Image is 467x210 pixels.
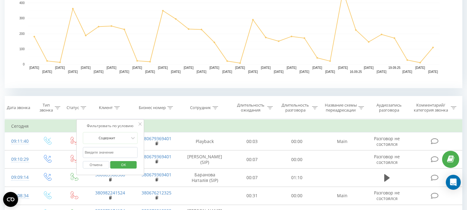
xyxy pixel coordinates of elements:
[119,70,129,74] text: [DATE]
[139,105,166,111] div: Бизнес номер
[132,66,142,70] text: [DATE]
[319,132,366,150] td: Main
[180,169,230,187] td: Баранова Наталія (SIP)
[319,187,366,205] td: Main
[274,70,284,74] text: [DATE]
[374,190,400,201] span: Разговор не состоялся
[325,70,335,74] text: [DATE]
[171,70,181,74] text: [DATE]
[29,66,39,70] text: [DATE]
[230,150,275,169] td: 00:07
[197,70,207,74] text: [DATE]
[11,153,27,165] div: 09:10:29
[402,70,412,74] text: [DATE]
[374,154,400,165] span: Разговор не состоялся
[388,66,400,70] text: 19.09.25
[364,66,374,70] text: [DATE]
[377,70,387,74] text: [DATE]
[222,70,232,74] text: [DATE]
[99,105,113,111] div: Клиент
[83,123,138,129] div: Фильтровать по условию
[95,172,125,178] a: 380683388568
[415,66,425,70] text: [DATE]
[110,161,137,169] button: OK
[142,136,171,141] a: 380679369401
[81,66,91,70] text: [DATE]
[55,66,65,70] text: [DATE]
[5,120,462,132] td: Сегодня
[413,103,449,113] div: Комментарий/категория звонка
[23,63,25,66] text: 0
[209,66,219,70] text: [DATE]
[142,154,171,160] a: 380679369401
[274,169,319,187] td: 01:10
[19,1,25,5] text: 400
[230,132,275,150] td: 00:03
[67,105,79,111] div: Статус
[142,172,171,178] a: 380679369401
[115,160,132,169] span: OK
[19,32,25,36] text: 200
[3,192,18,207] button: Open CMP widget
[312,66,322,70] text: [DATE]
[184,66,194,70] text: [DATE]
[338,66,348,70] text: [DATE]
[39,103,53,113] div: Тип звонка
[230,169,275,187] td: 00:07
[11,135,27,147] div: 09:11:40
[42,70,52,74] text: [DATE]
[19,47,25,51] text: 100
[325,103,357,113] div: Название схемы переадресации
[374,136,400,147] span: Разговор не состоялся
[83,161,109,169] button: Отмена
[274,150,319,169] td: 00:00
[68,70,78,74] text: [DATE]
[287,66,297,70] text: [DATE]
[371,103,407,113] div: Аудиозапись разговора
[300,70,310,74] text: [DATE]
[7,105,30,111] div: Дата звонка
[280,103,311,113] div: Длительность разговора
[261,66,271,70] text: [DATE]
[274,132,319,150] td: 00:00
[446,175,461,190] div: Open Intercom Messenger
[236,103,266,113] div: Длительность ожидания
[180,150,230,169] td: [PERSON_NAME] (SIP)
[248,70,258,74] text: [DATE]
[235,66,245,70] text: [DATE]
[83,147,138,158] input: Введите значение
[142,190,171,196] a: 380676212325
[11,171,27,184] div: 09:09:14
[350,70,362,74] text: 16.09.25
[158,66,168,70] text: [DATE]
[180,132,230,150] td: Playback
[19,17,25,20] text: 300
[230,187,275,205] td: 00:31
[428,70,438,74] text: [DATE]
[274,187,319,205] td: 00:00
[190,105,211,111] div: Сотрудник
[11,190,27,202] div: 09:08:34
[145,70,155,74] text: [DATE]
[106,66,116,70] text: [DATE]
[95,190,125,196] a: 380982241524
[94,70,104,74] text: [DATE]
